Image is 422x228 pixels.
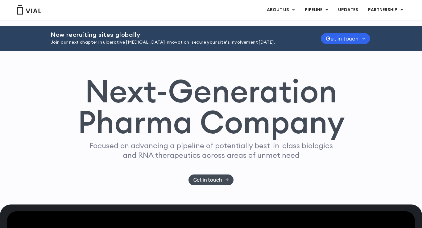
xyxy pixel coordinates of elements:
img: Vial Logo [17,5,41,15]
span: Get in touch [193,178,222,182]
h2: Now recruiting sites globally [51,31,305,38]
a: Get in touch [188,174,234,185]
h1: Next-Generation Pharma Company [77,75,345,138]
a: PARTNERSHIPMenu Toggle [363,5,408,15]
a: Get in touch [321,33,370,44]
p: Join our next chapter in ulcerative [MEDICAL_DATA] innovation, secure your site’s involvement [DA... [51,39,305,46]
a: PIPELINEMenu Toggle [300,5,333,15]
span: Get in touch [326,36,358,41]
a: UPDATES [333,5,363,15]
p: Focused on advancing a pipeline of potentially best-in-class biologics and RNA therapeutics acros... [87,141,335,160]
a: ABOUT USMenu Toggle [262,5,300,15]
